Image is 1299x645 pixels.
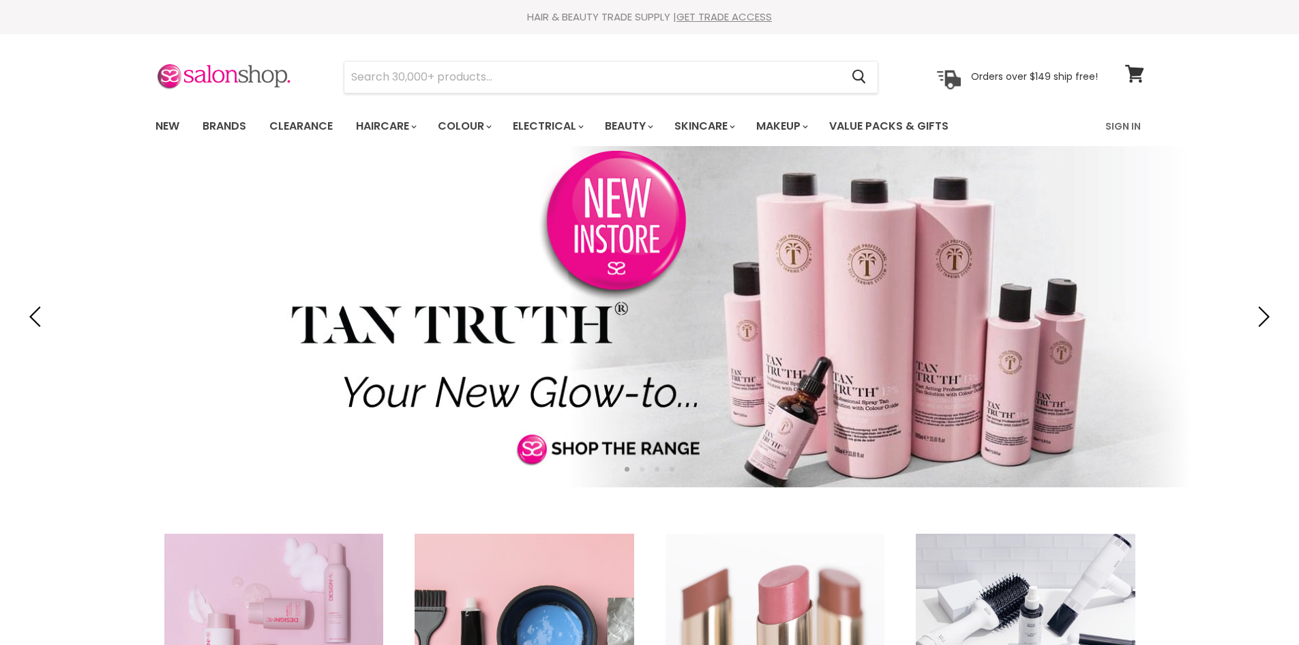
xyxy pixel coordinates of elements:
[344,61,878,94] form: Product
[503,112,592,141] a: Electrical
[841,61,878,93] button: Search
[670,467,674,472] li: Page dot 4
[664,112,743,141] a: Skincare
[24,303,51,330] button: Previous
[145,112,190,141] a: New
[346,112,425,141] a: Haircare
[145,106,1028,146] ul: Main menu
[655,467,659,472] li: Page dot 3
[344,61,841,93] input: Search
[192,112,256,141] a: Brands
[971,70,1098,83] p: Orders over $149 ship free!
[746,112,816,141] a: Makeup
[259,112,343,141] a: Clearance
[595,112,661,141] a: Beauty
[1248,303,1275,330] button: Next
[138,106,1161,146] nav: Main
[428,112,500,141] a: Colour
[819,112,959,141] a: Value Packs & Gifts
[138,10,1161,24] div: HAIR & BEAUTY TRADE SUPPLY |
[625,467,629,472] li: Page dot 1
[676,10,772,24] a: GET TRADE ACCESS
[1097,112,1149,141] a: Sign In
[640,467,644,472] li: Page dot 2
